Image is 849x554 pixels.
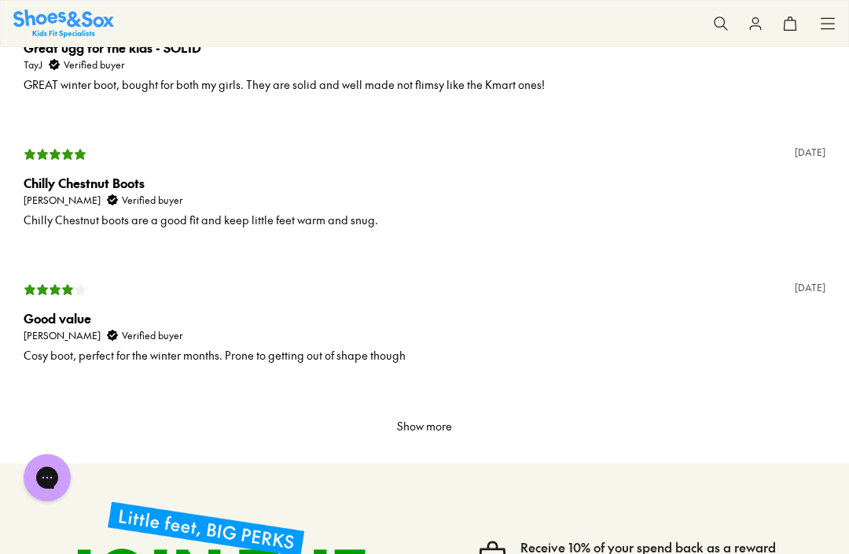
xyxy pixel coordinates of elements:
[13,9,114,37] a: Shoes & Sox
[13,9,114,37] img: SNS_Logo_Responsive.svg
[24,212,825,227] p: Chilly Chestnut boots are a good fit and keep little feet warm and snug.
[24,193,101,207] div: [PERSON_NAME]
[122,193,183,207] span: Verified buyer
[24,57,42,72] div: TayJ
[24,39,825,57] div: Great ugg for the kids - SOLID
[24,174,825,193] div: Chilly Chestnut Boots
[24,278,86,297] div: 4 star review
[64,57,125,72] span: Verified buyer
[122,328,183,342] span: Verified buyer
[795,145,825,159] div: [DATE]
[16,449,79,507] iframe: Gorgias live chat messenger
[795,280,825,294] div: [DATE]
[24,309,825,328] div: Good value
[24,76,825,92] p: GREAT winter boot, bought for both my girls. They are solid and well made not flimsy like the Kma...
[24,328,101,342] div: [PERSON_NAME]
[24,347,825,363] p: Cosy boot, perfect for the winter months. Prone to getting out of shape though
[24,142,86,161] div: 5 star review
[391,413,458,440] button: Show more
